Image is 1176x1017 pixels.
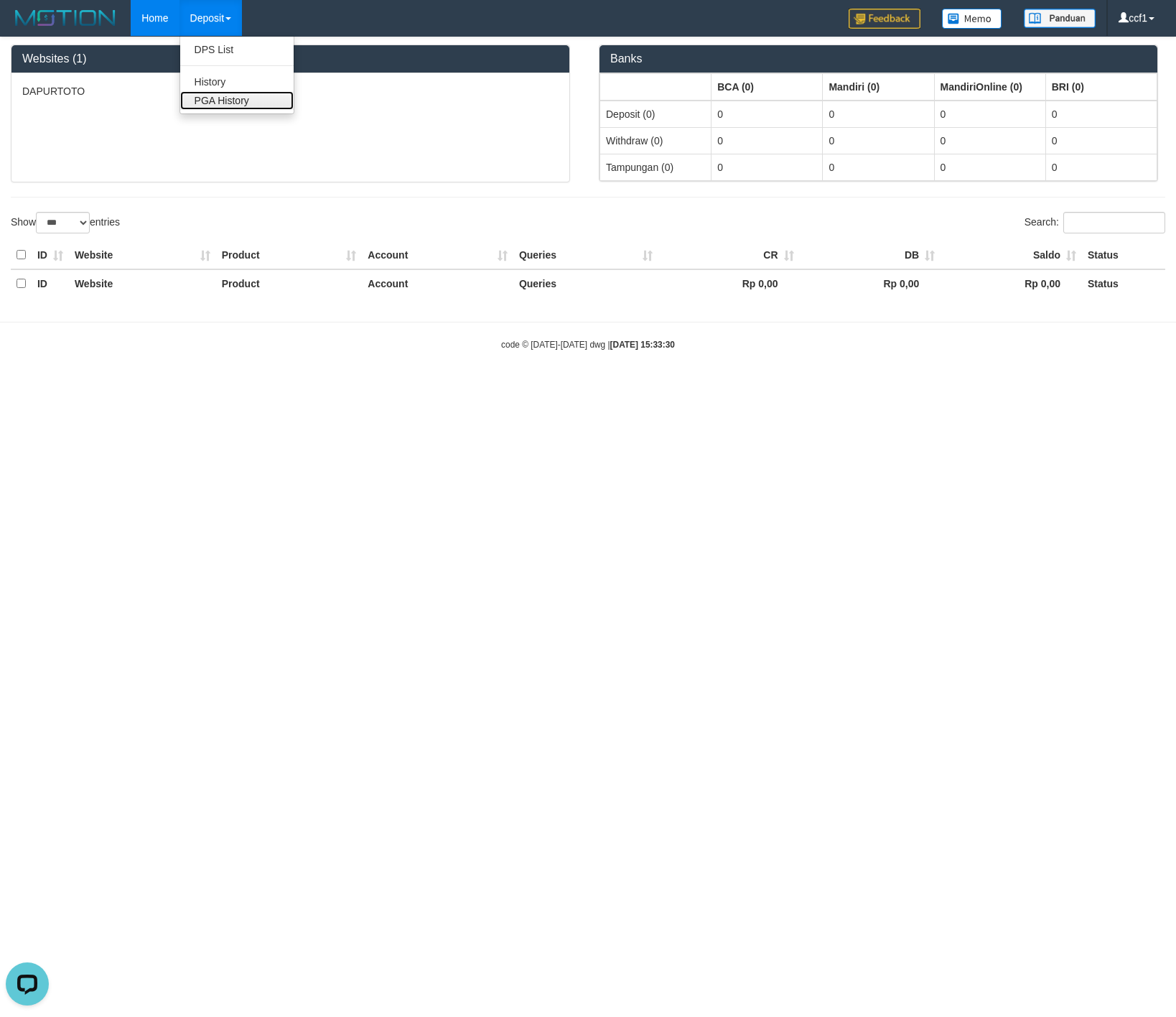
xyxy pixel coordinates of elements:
[711,154,823,180] td: 0
[6,6,49,49] button: Open LiveChat chat widget
[823,101,934,128] td: 0
[600,154,711,180] td: Tampungan (0)
[823,127,934,154] td: 0
[11,212,120,233] label: Show entries
[1045,101,1157,128] td: 0
[216,241,363,269] th: Product
[1045,73,1157,101] th: Group: activate to sort column ascending
[800,241,941,269] th: DB
[823,154,934,180] td: 0
[941,241,1082,269] th: Saldo
[658,241,800,269] th: CR
[22,84,559,98] p: DAPURTOTO
[849,9,920,29] img: Feedback.jpg
[1045,154,1157,180] td: 0
[711,73,823,101] th: Group: activate to sort column ascending
[934,127,1045,154] td: 0
[823,73,934,101] th: Group: activate to sort column ascending
[513,241,658,269] th: Queries
[216,269,363,297] th: Product
[934,101,1045,128] td: 0
[1082,241,1165,269] th: Status
[610,340,675,350] strong: [DATE] 15:33:30
[800,269,941,297] th: Rp 0,00
[600,73,711,101] th: Group: activate to sort column ascending
[600,101,711,128] td: Deposit (0)
[69,241,216,269] th: Website
[69,269,216,297] th: Website
[600,127,711,154] td: Withdraw (0)
[658,269,800,297] th: Rp 0,00
[941,269,1082,297] th: Rp 0,00
[934,154,1045,180] td: 0
[934,73,1045,101] th: Group: activate to sort column ascending
[501,340,675,350] small: code © [DATE]-[DATE] dwg |
[22,52,559,65] h3: Websites (1)
[610,52,1147,65] h3: Banks
[32,241,69,269] th: ID
[711,127,823,154] td: 0
[1025,212,1165,233] label: Search:
[1082,269,1165,297] th: Status
[513,269,658,297] th: Queries
[362,241,513,269] th: Account
[942,9,1002,29] img: Button%20Memo.svg
[32,269,69,297] th: ID
[1063,212,1165,233] input: Search:
[180,91,294,110] a: PGA History
[711,101,823,128] td: 0
[11,7,120,29] img: MOTION_logo.png
[1024,9,1096,28] img: panduan.png
[1045,127,1157,154] td: 0
[180,40,294,59] a: DPS List
[36,212,90,233] select: Showentries
[362,269,513,297] th: Account
[180,73,294,91] a: History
